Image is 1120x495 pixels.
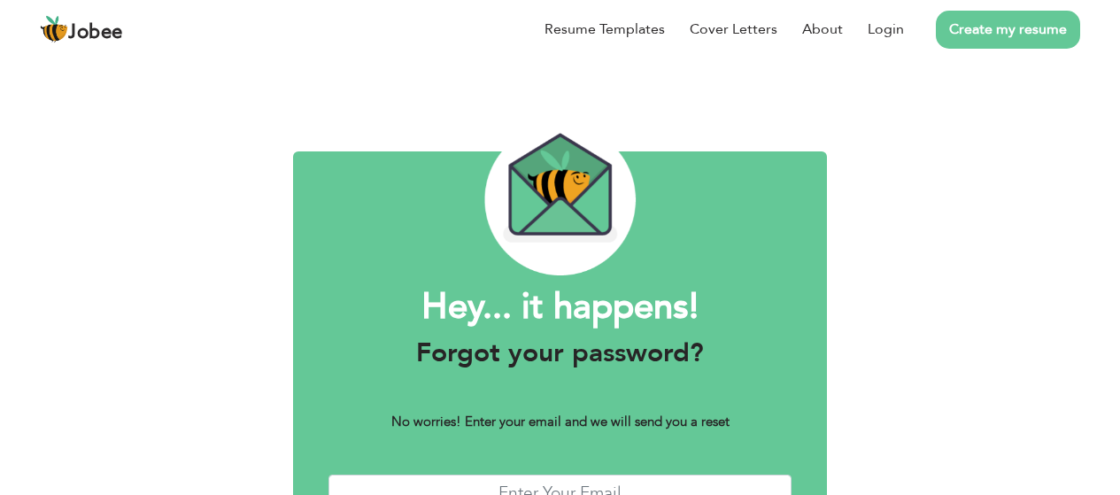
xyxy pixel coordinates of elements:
[802,19,843,40] a: About
[68,23,123,43] span: Jobee
[328,284,792,330] h1: Hey... it happens!
[936,11,1080,49] a: Create my resume
[40,15,123,43] a: Jobee
[868,19,904,40] a: Login
[40,15,68,43] img: jobee.io
[391,413,730,430] b: No worries! Enter your email and we will send you a reset
[545,19,665,40] a: Resume Templates
[484,124,637,275] img: envelope_bee.png
[690,19,777,40] a: Cover Letters
[328,337,792,369] h3: Forgot your password?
